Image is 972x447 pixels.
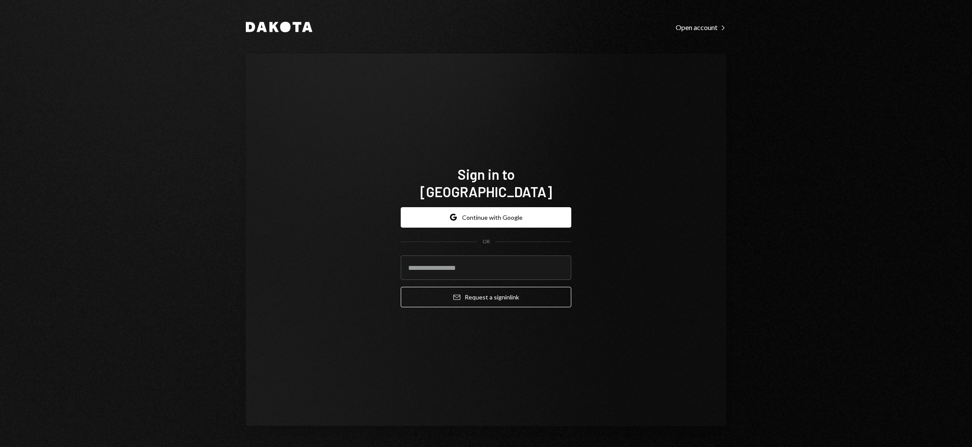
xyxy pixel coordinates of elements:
[401,207,571,228] button: Continue with Google
[401,287,571,307] button: Request a signinlink
[676,23,726,32] div: Open account
[676,22,726,32] a: Open account
[483,238,490,245] div: OR
[401,165,571,200] h1: Sign in to [GEOGRAPHIC_DATA]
